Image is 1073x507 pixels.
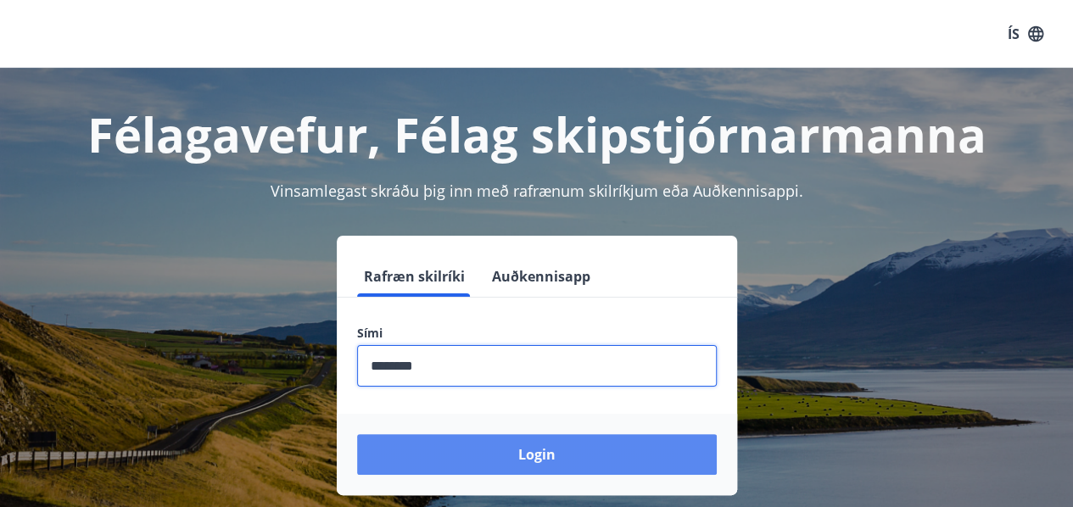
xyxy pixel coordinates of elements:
[357,256,472,297] button: Rafræn skilríki
[20,102,1053,166] h1: Félagavefur, Félag skipstjórnarmanna
[357,325,717,342] label: Sími
[998,19,1053,49] button: ÍS
[485,256,597,297] button: Auðkennisapp
[271,181,803,201] span: Vinsamlegast skráðu þig inn með rafrænum skilríkjum eða Auðkennisappi.
[357,434,717,475] button: Login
